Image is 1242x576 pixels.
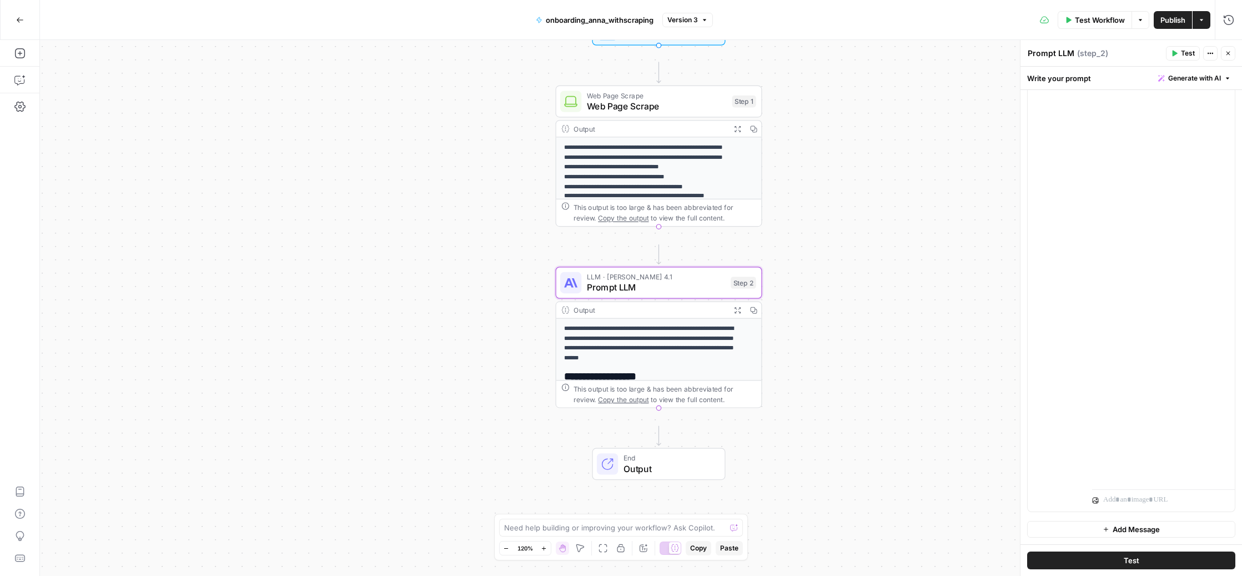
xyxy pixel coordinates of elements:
[556,448,762,480] div: EndOutput
[623,453,714,463] span: End
[657,245,661,264] g: Edge from step_1 to step_2
[587,272,726,282] span: LLM · [PERSON_NAME] 4.1
[731,277,756,289] div: Step 2
[598,214,648,222] span: Copy the output
[1181,48,1195,58] span: Test
[598,395,648,403] span: Copy the output
[686,541,711,555] button: Copy
[662,13,713,27] button: Version 3
[529,11,660,29] button: onboarding_anna_withscraping
[623,27,690,41] span: Set Inputs
[574,305,726,315] div: Output
[657,426,661,445] g: Edge from step_2 to end
[1027,521,1235,538] button: Add Message
[574,123,726,134] div: Output
[574,202,756,223] div: This output is too large & has been abbreviated for review. to view the full content.
[587,99,727,113] span: Web Page Scrape
[1075,14,1125,26] span: Test Workflow
[1160,14,1185,26] span: Publish
[1154,71,1235,86] button: Generate with AI
[720,543,738,553] span: Paste
[1124,555,1139,566] span: Test
[716,541,743,555] button: Paste
[556,13,762,46] div: Set Inputs
[1154,11,1192,29] button: Publish
[1028,48,1074,59] textarea: Prompt LLM
[574,383,756,404] div: This output is too large & has been abbreviated for review. to view the full content.
[657,62,661,83] g: Edge from start to step_1
[623,462,714,475] span: Output
[732,96,756,108] div: Step 1
[1077,48,1108,59] span: ( step_2 )
[1166,46,1200,61] button: Test
[690,543,707,553] span: Copy
[1020,67,1242,89] div: Write your prompt
[1113,524,1160,535] span: Add Message
[546,14,653,26] span: onboarding_anna_withscraping
[1027,552,1235,569] button: Test
[667,15,698,25] span: Version 3
[1168,73,1221,83] span: Generate with AI
[1058,11,1132,29] button: Test Workflow
[587,90,727,101] span: Web Page Scrape
[517,544,533,553] span: 120%
[587,281,726,294] span: Prompt LLM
